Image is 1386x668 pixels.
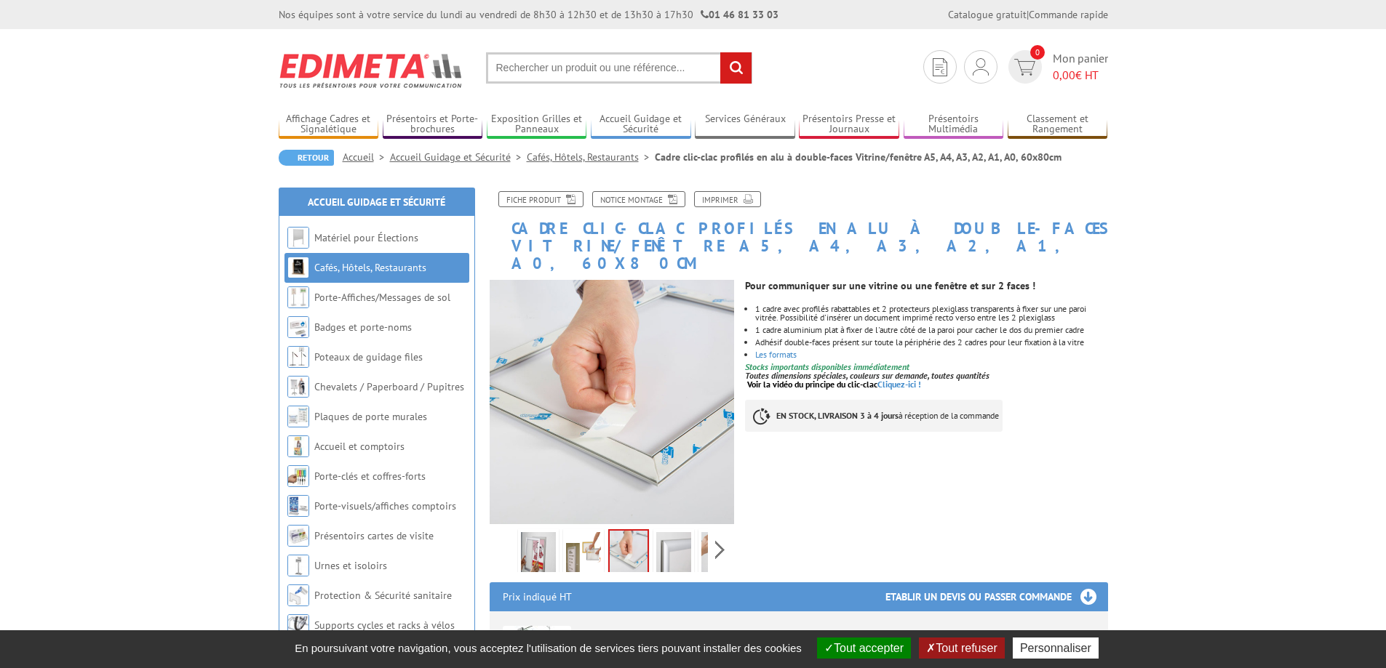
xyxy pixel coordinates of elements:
img: 214125_cadre_clic_clac_4.jpg [490,280,735,525]
img: 214125.jpg [566,532,601,577]
a: Affichage Cadres et Signalétique [279,113,379,137]
img: Poteaux de guidage files [287,346,309,368]
img: 214125_cadre_clic_clac_double_faces_vitrine.jpg [521,532,556,577]
div: Nos équipes sont à votre service du lundi au vendredi de 8h30 à 12h30 et de 13h30 à 17h30 [279,7,778,22]
em: Toutes dimensions spéciales, couleurs sur demande, toutes quantités [745,370,989,381]
li: 1 cadre avec profilés rabattables et 2 protecteurs plexiglass transparents à fixer sur une paroi ... [755,305,1107,322]
img: devis rapide [933,58,947,76]
strong: Pour communiquer sur une vitrine ou une fenêtre et sur 2 faces ! [745,279,1035,292]
span: € HT [1053,67,1108,84]
a: Supports cycles et racks à vélos [314,619,455,632]
li: 1 cadre aluminium plat à fixer de l'autre côté de la paroi pour cacher le dos du premier cadre [755,326,1107,334]
p: Prix indiqué HT [503,582,572,611]
a: Cafés, Hôtels, Restaurants [314,261,426,274]
h1: Cadre clic-clac profilés en alu à double-faces Vitrine/fenêtre A5, A4, A3, A2, A1, A0, 60x80cm [479,191,1119,273]
input: rechercher [720,52,752,84]
img: Badges et porte-noms [287,316,309,338]
a: Voir la vidéo du principe du clic-clacCliquez-ici ! [747,379,921,390]
a: Imprimer [694,191,761,207]
a: Chevalets / Paperboard / Pupitres [314,380,464,393]
img: Présentoirs cartes de visite [287,525,309,547]
span: Voir la vidéo du principe du clic-clac [747,379,877,390]
a: Accueil Guidage et Sécurité [390,150,527,164]
span: Next [713,538,727,562]
a: Accueil Guidage et Sécurité [308,196,445,209]
p: à réception de la commande [745,400,1003,432]
a: Urnes et isoloirs [314,559,387,572]
a: Commande rapide [1029,8,1108,21]
a: Exposition Grilles et Panneaux [487,113,587,137]
a: Badges et porte-noms [314,321,412,334]
strong: EN STOCK, LIVRAISON 3 à 4 jours [776,410,899,421]
a: Retour [279,150,334,166]
img: Urnes et isoloirs [287,555,309,576]
span: Mon panier [1053,50,1108,84]
img: Plaques de porte murales [287,406,309,427]
button: Tout refuser [919,637,1004,659]
a: Poteaux de guidage files [314,350,423,363]
span: 0,00 [1053,68,1075,82]
span: Réf.214125 [768,627,826,641]
strong: 01 46 81 33 03 [701,8,778,21]
img: 214125_cadre_clic_clac_1_bis.jpg [701,532,736,577]
img: Chevalets / Paperboard / Pupitres [287,376,309,398]
a: Présentoirs Multimédia [904,113,1004,137]
a: devis rapide 0 Mon panier 0,00€ HT [1005,50,1108,84]
a: Services Généraux [695,113,795,137]
img: Edimeta [279,44,464,97]
a: Présentoirs Presse et Journaux [799,113,899,137]
a: Cafés, Hôtels, Restaurants [527,150,655,164]
img: Porte-visuels/affiches comptoirs [287,495,309,517]
a: Porte-visuels/affiches comptoirs [314,499,456,512]
li: Cadre clic-clac profilés en alu à double-faces Vitrine/fenêtre A5, A4, A3, A2, A1, A0, 60x80cm [655,150,1062,164]
a: Protection & Sécurité sanitaire [314,589,452,602]
div: Cadre clic-clac double-faces A5 - [605,626,1095,643]
span: En poursuivant votre navigation, vous acceptez l'utilisation de services tiers pouvant installer ... [287,642,809,654]
a: Accueil [343,150,390,164]
a: Les formats [755,349,797,360]
a: Présentoirs cartes de visite [314,529,434,542]
img: 214125_cadre_clic_clac_3.jpg [656,532,691,577]
img: Cafés, Hôtels, Restaurants [287,257,309,278]
a: Accueil Guidage et Sécurité [591,113,691,137]
input: Rechercher un produit ou une référence... [486,52,752,84]
a: Catalogue gratuit [948,8,1027,21]
span: 0 [1030,45,1045,60]
a: Notice Montage [592,191,685,207]
img: Porte-Affiches/Messages de sol [287,286,309,308]
a: Présentoirs et Porte-brochures [383,113,483,137]
a: Accueil et comptoirs [314,440,405,453]
img: devis rapide [973,58,989,76]
a: Porte-clés et coffres-forts [314,470,426,483]
img: Porte-clés et coffres-forts [287,465,309,487]
a: Fiche produit [498,191,584,207]
a: Porte-Affiches/Messages de sol [314,291,450,304]
a: Matériel pour Élections [314,231,418,244]
button: Tout accepter [817,637,911,659]
a: Plaques de porte murales [314,410,427,423]
font: Stocks importants disponibles immédiatement [745,361,909,372]
div: | [948,7,1108,22]
img: Accueil et comptoirs [287,435,309,457]
li: Adhésif double-faces présent sur toute la périphérie des 2 cadres pour leur fixation à la vitre [755,338,1107,347]
img: Matériel pour Élections [287,227,309,249]
img: devis rapide [1014,59,1035,76]
h3: Etablir un devis ou passer commande [885,582,1108,611]
button: Personnaliser (fenêtre modale) [1013,637,1099,659]
img: 214125_cadre_clic_clac_4.jpg [610,531,648,576]
a: Classement et Rangement [1008,113,1108,137]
